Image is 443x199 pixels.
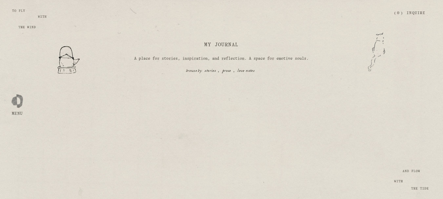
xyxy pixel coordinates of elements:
[222,68,231,75] a: prose
[394,11,402,16] a: 0 items in cart
[394,11,396,15] span: (
[397,11,399,15] span: 0
[407,8,425,19] a: Inquire
[120,42,322,48] h1: My Journal
[205,68,216,75] a: stories
[401,11,402,15] span: )
[237,68,254,75] a: love notes
[120,56,322,62] p: A place for stories, inspiration, and reflection. A space for emotive souls.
